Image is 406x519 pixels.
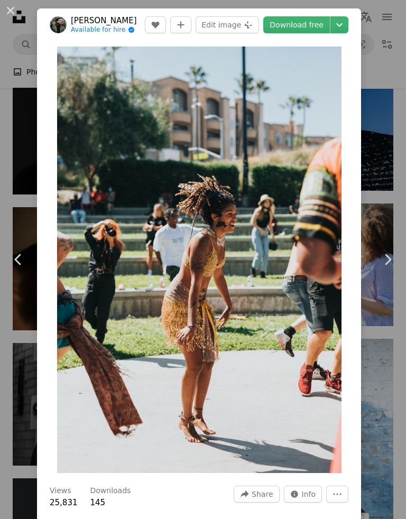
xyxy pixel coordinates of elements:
[330,16,348,33] button: Choose download size
[145,16,166,33] button: Like
[234,486,279,503] button: Share this image
[263,16,330,33] a: Download free
[50,498,78,507] span: 25,831
[57,47,342,473] img: woman in black tank top and blue denim shorts standing on white sand during daytime
[326,486,348,503] button: More Actions
[50,486,71,496] h3: Views
[302,486,316,502] span: Info
[90,498,106,507] span: 145
[57,47,342,473] button: Zoom in on this image
[196,16,259,33] button: Edit image
[71,26,137,34] a: Available for hire
[252,486,273,502] span: Share
[369,209,406,310] a: Next
[284,486,322,503] button: Stats about this image
[71,15,137,26] a: [PERSON_NAME]
[90,486,131,496] h3: Downloads
[50,16,67,33] img: Go to Nathan Dumlao's profile
[170,16,191,33] button: Add to Collection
